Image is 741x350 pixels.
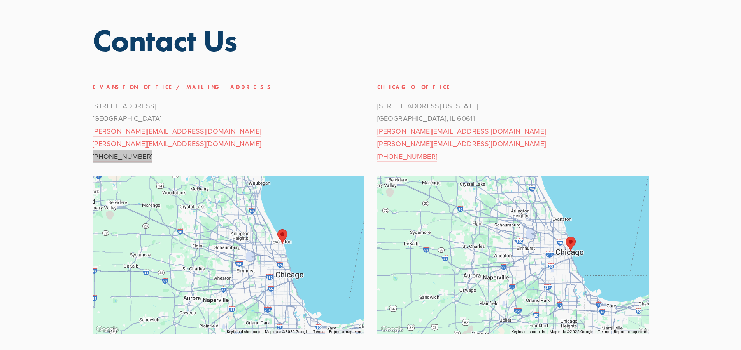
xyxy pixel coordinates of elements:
[379,324,405,334] img: Google
[277,229,287,244] div: Steger IP 1603 Orrington Ave Suite 600 Evanston, IL 60201, United States
[227,329,260,334] button: Keyboard shortcuts
[614,329,646,334] a: Report a map error
[93,139,261,149] a: [PERSON_NAME][EMAIL_ADDRESS][DOMAIN_NAME]
[93,25,649,56] h1: Contact Us
[95,324,120,334] a: Open this area in Google Maps (opens a new window)
[512,329,545,334] button: Keyboard shortcuts
[93,151,153,162] a: [PHONE_NUMBER]
[377,100,649,163] p: [STREET_ADDRESS][US_STATE] [GEOGRAPHIC_DATA], IL 60611
[377,126,546,137] a: [PERSON_NAME][EMAIL_ADDRESS][DOMAIN_NAME]
[93,100,364,163] p: [STREET_ADDRESS] [GEOGRAPHIC_DATA]
[379,324,405,334] a: Open this area in Google Maps (opens a new window)
[598,329,609,334] a: Terms
[566,237,576,251] div: Steger IP 401 North Michigan Avenue Chicago, IL, 60611, United States
[550,329,594,334] span: Map data ©2025 Google
[377,151,438,162] a: [PHONE_NUMBER]
[377,82,649,93] h3: Chicago Office
[93,82,364,93] h3: Evanston Office/Mailing Address
[329,329,361,334] a: Report a map error
[377,139,546,149] a: [PERSON_NAME][EMAIL_ADDRESS][DOMAIN_NAME]
[313,329,324,334] a: Terms
[265,329,309,334] span: Map data ©2025 Google
[95,324,120,334] img: Google
[93,126,261,137] a: [PERSON_NAME][EMAIL_ADDRESS][DOMAIN_NAME]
